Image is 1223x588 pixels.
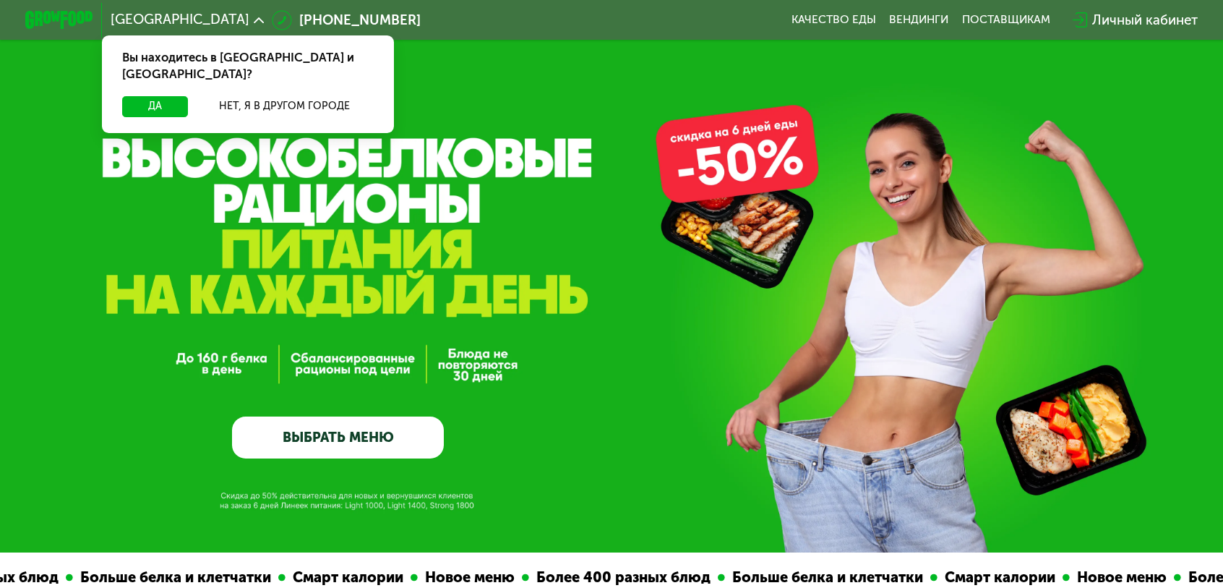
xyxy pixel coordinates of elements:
div: Вы находитесь в [GEOGRAPHIC_DATA] и [GEOGRAPHIC_DATA]? [102,35,394,97]
div: Личный кабинет [1092,10,1198,30]
a: ВЫБРАТЬ МЕНЮ [232,417,444,459]
button: Да [122,96,188,116]
a: [PHONE_NUMBER] [272,10,421,30]
a: Вендинги [889,13,948,27]
span: [GEOGRAPHIC_DATA] [111,13,249,27]
div: поставщикам [962,13,1050,27]
a: Качество еды [791,13,876,27]
button: Нет, я в другом городе [194,96,374,116]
